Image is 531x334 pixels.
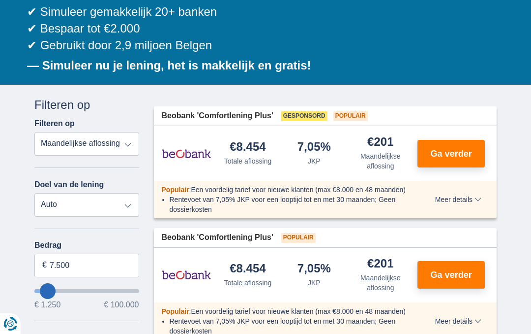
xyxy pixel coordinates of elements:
[42,260,47,271] span: €
[224,278,272,288] div: Totale aflossing
[297,263,331,276] div: 7,05%
[333,111,368,121] span: Populair
[428,196,489,203] button: Meer details
[34,301,60,309] span: € 1.250
[34,97,139,113] div: Filteren op
[308,278,321,288] div: JKP
[428,317,489,325] button: Meer details
[162,110,273,122] span: Beobank 'Comfortlening Plus'
[162,232,273,243] span: Beobank 'Comfortlening Plus'
[27,3,497,54] div: ✔ Simuleer gemakkelijk 20+ banken ✔ Bespaar tot €2.000 ✔ Gebruikt door 2,9 miljoen Belgen
[170,195,414,214] li: Rentevoet van 7,05% JKP voor een looptijd tot en met 30 maanden; Geen dossierkosten
[435,196,481,203] span: Meer details
[297,141,331,154] div: 7,05%
[230,263,265,276] div: €8.454
[162,307,189,315] span: Populair
[162,186,189,194] span: Populair
[104,301,139,309] span: € 100.000
[308,156,321,166] div: JKP
[27,59,311,72] b: — Simuleer nu je lening, het is makkelijk en gratis!
[281,233,316,243] span: Populair
[154,306,422,316] div: :
[431,149,472,158] span: Ga verder
[281,111,327,121] span: Gesponsord
[162,141,211,166] img: product.pl.alt Beobank
[230,141,265,154] div: €8.454
[191,186,406,194] span: Een voordelig tarief voor nieuwe klanten (max €8.000 en 48 maanden)
[417,261,485,289] button: Ga verder
[431,270,472,279] span: Ga verder
[417,140,485,167] button: Ga verder
[435,318,481,325] span: Meer details
[367,136,393,149] div: €201
[34,289,139,293] input: wantToBorrow
[351,273,410,293] div: Maandelijkse aflossing
[351,151,410,171] div: Maandelijkse aflossing
[367,258,393,271] div: €201
[34,180,104,189] label: Doel van de lening
[34,119,75,128] label: Filteren op
[154,185,422,195] div: :
[162,263,211,287] img: product.pl.alt Beobank
[34,241,139,250] label: Bedrag
[191,307,406,315] span: Een voordelig tarief voor nieuwe klanten (max €8.000 en 48 maanden)
[224,156,272,166] div: Totale aflossing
